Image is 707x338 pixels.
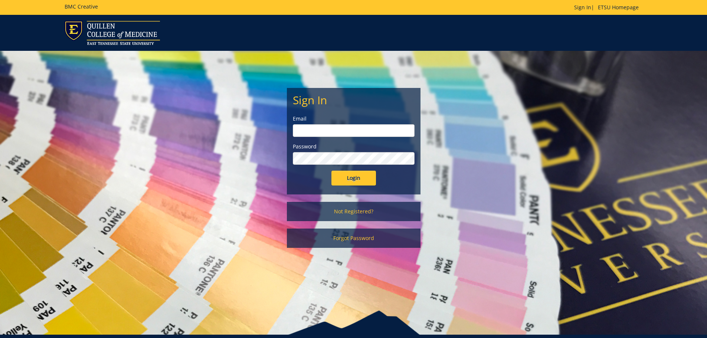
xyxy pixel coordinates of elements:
a: ETSU Homepage [594,4,642,11]
p: | [574,4,642,11]
img: ETSU logo [65,21,160,45]
a: Sign In [574,4,591,11]
input: Login [331,171,376,186]
label: Email [293,115,415,122]
a: Not Registered? [287,202,420,221]
h2: Sign In [293,94,415,106]
h5: BMC Creative [65,4,98,9]
a: Forgot Password [287,229,420,248]
label: Password [293,143,415,150]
